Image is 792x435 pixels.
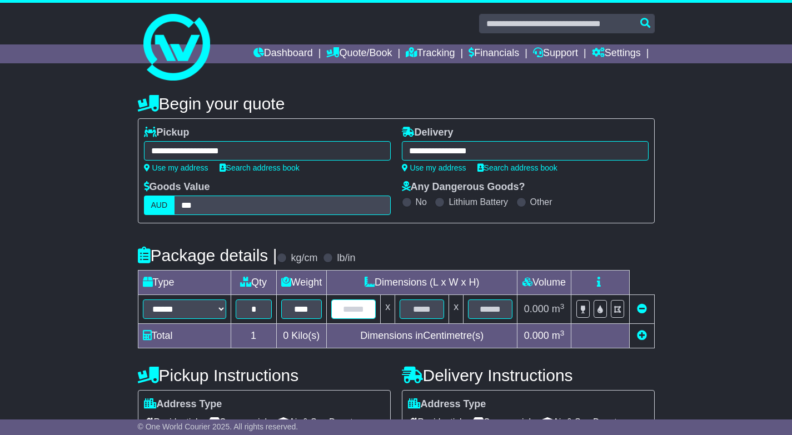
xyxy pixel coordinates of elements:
a: Remove this item [637,303,647,314]
h4: Delivery Instructions [402,366,655,384]
td: Dimensions in Centimetre(s) [327,324,517,348]
sup: 3 [560,329,565,337]
a: Quote/Book [326,44,392,63]
a: Support [533,44,578,63]
span: Commercial [473,413,531,431]
h4: Package details | [138,246,277,264]
td: Qty [231,271,276,295]
td: Dimensions (L x W x H) [327,271,517,295]
label: Delivery [402,127,454,139]
a: Search address book [477,163,557,172]
label: Other [530,197,552,207]
label: Goods Value [144,181,210,193]
a: Tracking [406,44,455,63]
h4: Begin your quote [138,94,655,113]
td: x [449,295,464,324]
span: Residential [408,413,462,431]
a: Dashboard [253,44,313,63]
td: 1 [231,324,276,348]
label: Lithium Battery [449,197,508,207]
td: Volume [517,271,571,295]
a: Use my address [402,163,466,172]
span: 0.000 [524,330,549,341]
label: Any Dangerous Goods? [402,181,525,193]
a: Add new item [637,330,647,341]
span: Residential [144,413,198,431]
td: x [381,295,395,324]
td: Total [138,324,231,348]
label: Address Type [408,398,486,411]
td: Kilo(s) [276,324,327,348]
sup: 3 [560,302,565,311]
label: Pickup [144,127,190,139]
span: Commercial [209,413,267,431]
span: m [552,303,565,314]
label: lb/in [337,252,355,264]
label: kg/cm [291,252,317,264]
label: AUD [144,196,175,215]
a: Use my address [144,163,208,172]
label: Address Type [144,398,222,411]
span: Air & Sea Depot [278,413,353,431]
span: Air & Sea Depot [542,413,617,431]
span: 0 [283,330,288,341]
span: 0.000 [524,303,549,314]
h4: Pickup Instructions [138,366,391,384]
td: Type [138,271,231,295]
td: Weight [276,271,327,295]
label: No [416,197,427,207]
a: Search address book [220,163,300,172]
a: Financials [469,44,519,63]
a: Settings [592,44,641,63]
span: © One World Courier 2025. All rights reserved. [138,422,298,431]
span: m [552,330,565,341]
